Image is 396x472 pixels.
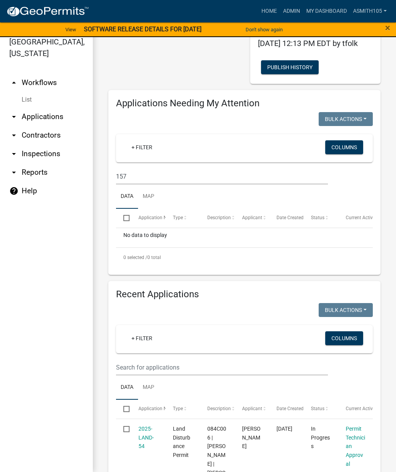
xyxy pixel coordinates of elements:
[235,400,269,418] datatable-header-cell: Applicant
[116,169,328,184] input: Search for applications
[261,65,319,71] wm-modal-confirm: Workflow Publish History
[138,426,154,450] a: 2025-LAND-54
[116,400,131,418] datatable-header-cell: Select
[338,209,373,227] datatable-header-cell: Current Activity
[277,215,304,220] span: Date Created
[9,131,19,140] i: arrow_drop_down
[138,406,181,411] span: Application Number
[346,426,365,467] a: Permit Technician Approval
[242,23,286,36] button: Don't show again
[131,209,165,227] datatable-header-cell: Application Number
[311,215,324,220] span: Status
[200,400,234,418] datatable-header-cell: Description
[9,186,19,196] i: help
[62,23,79,36] a: View
[280,4,303,19] a: Admin
[9,112,19,121] i: arrow_drop_down
[261,60,319,74] button: Publish History
[84,26,201,33] strong: SOFTWARE RELEASE DETAILS FOR [DATE]
[9,168,19,177] i: arrow_drop_down
[123,255,147,260] span: 0 selected /
[138,375,159,400] a: Map
[116,248,373,267] div: 0 total
[9,149,19,158] i: arrow_drop_down
[325,140,363,154] button: Columns
[311,426,330,450] span: In Progress
[207,215,231,220] span: Description
[242,215,262,220] span: Applicant
[258,39,358,48] span: [DATE] 12:13 PM EDT by tfolk
[116,375,138,400] a: Data
[200,209,234,227] datatable-header-cell: Description
[116,98,373,109] h4: Applications Needing My Attention
[235,209,269,227] datatable-header-cell: Applicant
[166,209,200,227] datatable-header-cell: Type
[346,406,378,411] span: Current Activity
[138,215,181,220] span: Application Number
[346,215,378,220] span: Current Activity
[125,140,159,154] a: + Filter
[269,209,304,227] datatable-header-cell: Date Created
[116,360,328,375] input: Search for applications
[311,406,324,411] span: Status
[9,78,19,87] i: arrow_drop_up
[319,112,373,126] button: Bulk Actions
[269,400,304,418] datatable-header-cell: Date Created
[173,406,183,411] span: Type
[116,209,131,227] datatable-header-cell: Select
[277,426,292,432] span: 09/09/2025
[385,22,390,33] span: ×
[116,289,373,300] h4: Recent Applications
[303,4,350,19] a: My Dashboard
[116,228,373,247] div: No data to display
[277,406,304,411] span: Date Created
[242,406,262,411] span: Applicant
[258,4,280,19] a: Home
[173,215,183,220] span: Type
[242,426,261,450] span: Marvin Roberts
[166,400,200,418] datatable-header-cell: Type
[116,184,138,209] a: Data
[138,184,159,209] a: Map
[319,303,373,317] button: Bulk Actions
[173,426,190,458] span: Land Disturbance Permit
[304,209,338,227] datatable-header-cell: Status
[304,400,338,418] datatable-header-cell: Status
[338,400,373,418] datatable-header-cell: Current Activity
[385,23,390,32] button: Close
[131,400,165,418] datatable-header-cell: Application Number
[207,406,231,411] span: Description
[325,331,363,345] button: Columns
[125,331,159,345] a: + Filter
[350,4,390,19] a: asmith105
